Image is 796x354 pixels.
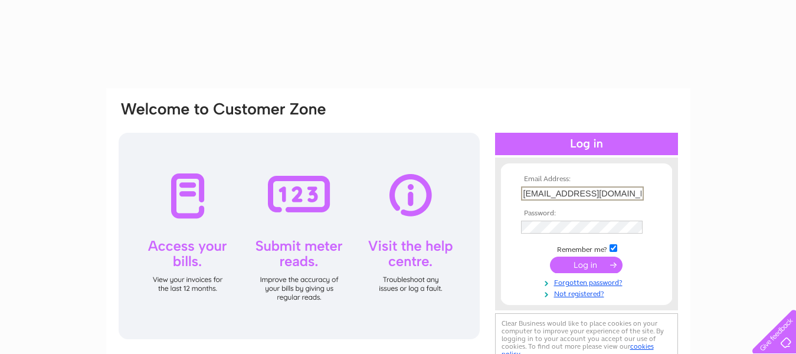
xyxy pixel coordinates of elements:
[521,287,655,299] a: Not registered?
[518,175,655,183] th: Email Address:
[518,209,655,218] th: Password:
[521,276,655,287] a: Forgotten password?
[550,257,623,273] input: Submit
[518,242,655,254] td: Remember me?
